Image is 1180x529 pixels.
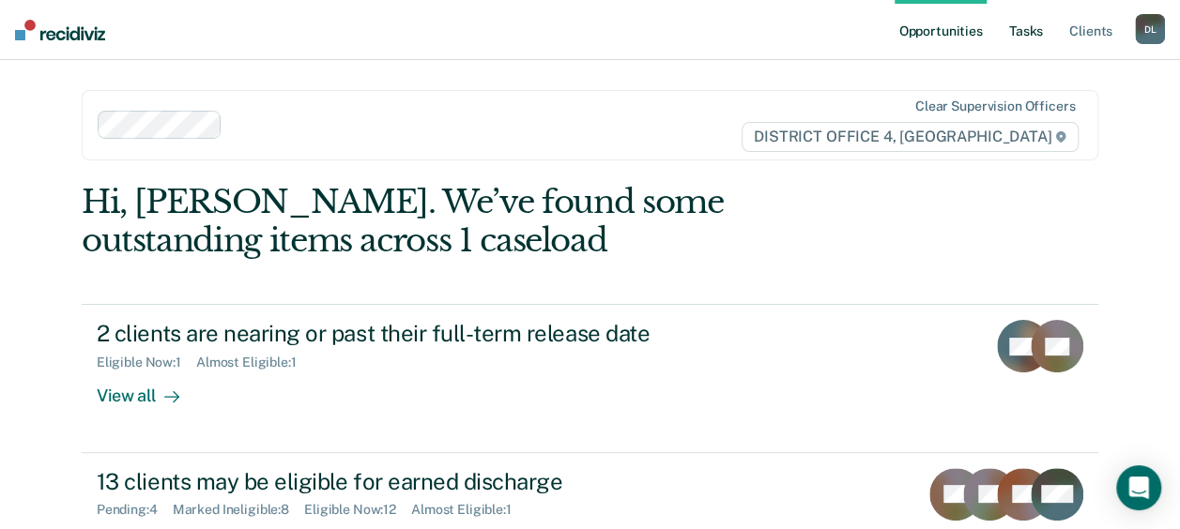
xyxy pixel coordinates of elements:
[411,502,527,518] div: Almost Eligible : 1
[97,468,756,495] div: 13 clients may be eligible for earned discharge
[915,98,1075,114] div: Clear supervision officers
[82,304,1098,452] a: 2 clients are nearing or past their full-term release dateEligible Now:1Almost Eligible:1View all
[97,320,756,347] div: 2 clients are nearing or past their full-term release date
[742,122,1079,152] span: DISTRICT OFFICE 4, [GEOGRAPHIC_DATA]
[97,502,173,518] div: Pending : 4
[196,355,312,370] div: Almost Eligible : 1
[304,502,411,518] div: Eligible Now : 12
[82,183,896,260] div: Hi, [PERSON_NAME]. We’ve found some outstanding items across 1 caseload
[173,502,304,518] div: Marked Ineligible : 8
[15,20,105,40] img: Recidiviz
[97,370,202,407] div: View all
[97,355,196,370] div: Eligible Now : 1
[1135,14,1165,44] button: DL
[1116,465,1161,510] div: Open Intercom Messenger
[1135,14,1165,44] div: D L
